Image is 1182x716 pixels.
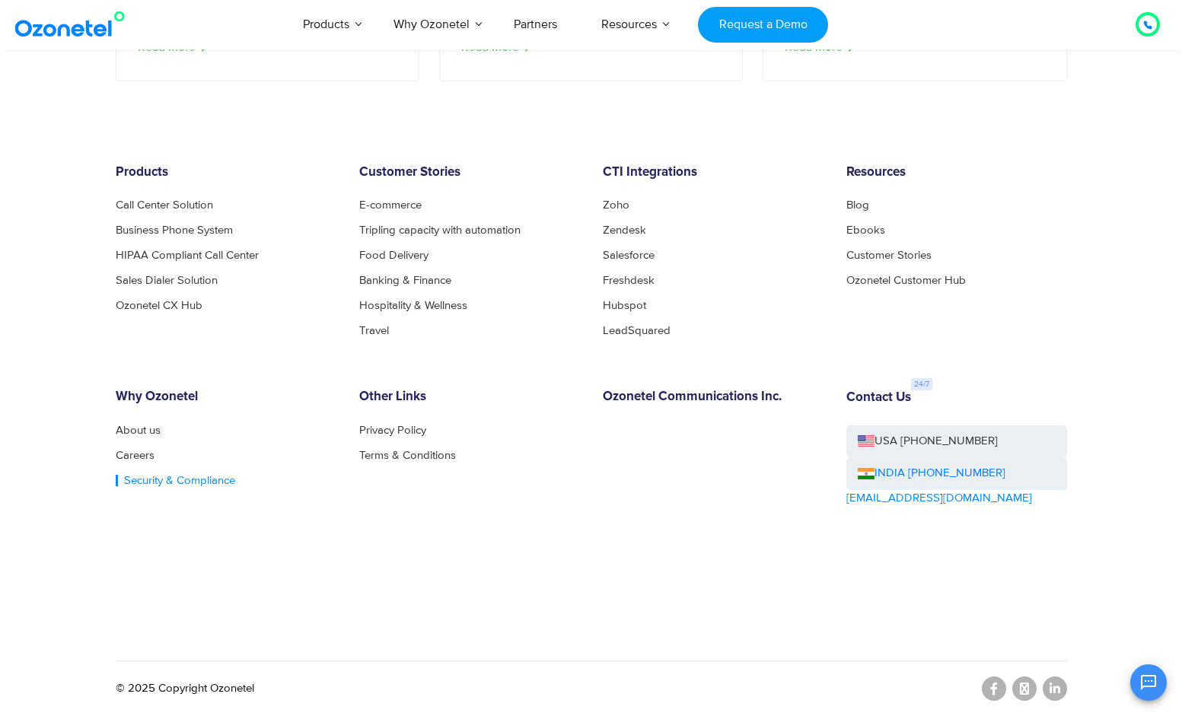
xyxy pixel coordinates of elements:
[359,165,580,180] h6: Customer Stories
[116,680,254,698] p: © 2025 Copyright Ozonetel
[116,165,336,180] h6: Products
[359,250,429,261] a: Food Delivery
[846,390,911,406] h6: Contact Us
[603,325,671,336] a: LeadSquared
[359,325,389,336] a: Travel
[603,250,655,261] a: Salesforce
[359,390,580,405] h6: Other Links
[698,7,828,43] a: Request a Demo
[858,435,875,447] img: us-flag.png
[359,425,426,436] a: Privacy Policy
[116,275,218,286] a: Sales Dialer Solution
[603,165,824,180] h6: CTI Integrations
[858,468,875,479] img: ind-flag.png
[359,275,451,286] a: Banking & Finance
[116,450,155,461] a: Careers
[603,300,646,311] a: Hubspot
[846,250,932,261] a: Customer Stories
[359,450,456,461] a: Terms & Conditions
[116,199,213,211] a: Call Center Solution
[116,390,336,405] h6: Why Ozonetel
[846,275,966,286] a: Ozonetel Customer Hub
[116,475,235,486] a: Security & Compliance
[603,199,629,211] a: Zoho
[359,224,521,236] a: Tripling capacity with automation
[116,300,202,311] a: Ozonetel CX Hub
[603,390,824,405] h6: Ozonetel Communications Inc.
[846,199,869,211] a: Blog
[359,199,422,211] a: E-commerce
[603,224,646,236] a: Zendesk
[603,275,655,286] a: Freshdesk
[116,224,233,236] a: Business Phone System
[116,250,259,261] a: HIPAA Compliant Call Center
[858,465,1005,482] a: INDIA [PHONE_NUMBER]
[846,425,1067,458] a: USA [PHONE_NUMBER]
[846,490,1032,508] a: [EMAIL_ADDRESS][DOMAIN_NAME]
[359,300,467,311] a: Hospitality & Wellness
[846,165,1067,180] h6: Resources
[846,224,885,236] a: Ebooks
[1130,664,1167,701] button: Open chat
[116,425,161,436] a: About us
